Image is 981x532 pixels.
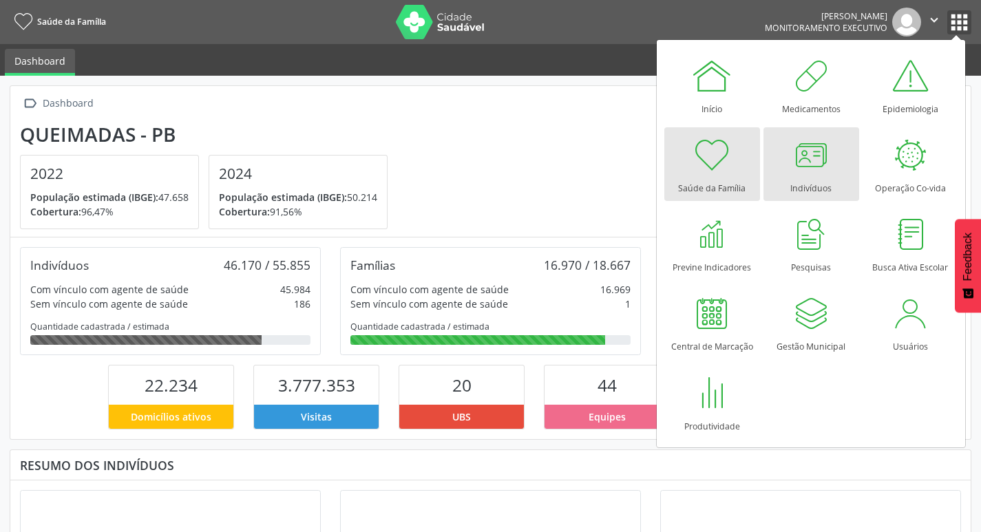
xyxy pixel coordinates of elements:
[452,374,472,396] span: 20
[224,257,310,273] div: 46.170 / 55.855
[280,282,310,297] div: 45.984
[350,321,631,332] div: Quantidade cadastrada / estimada
[921,8,947,36] button: 
[30,257,89,273] div: Indivíduos
[30,205,81,218] span: Cobertura:
[863,286,958,359] a: Usuários
[20,94,96,114] a:  Dashboard
[30,297,188,311] div: Sem vínculo com agente de saúde
[350,282,509,297] div: Com vínculo com agente de saúde
[10,10,106,33] a: Saúde da Família
[544,257,631,273] div: 16.970 / 18.667
[863,127,958,201] a: Operação Co-vida
[598,374,617,396] span: 44
[863,48,958,122] a: Epidemiologia
[219,205,270,218] span: Cobertura:
[763,286,859,359] a: Gestão Municipal
[955,219,981,312] button: Feedback - Mostrar pesquisa
[30,191,158,204] span: População estimada (IBGE):
[5,49,75,76] a: Dashboard
[20,458,961,473] div: Resumo dos indivíduos
[589,409,626,424] span: Equipes
[892,8,921,36] img: img
[962,233,974,281] span: Feedback
[37,16,106,28] span: Saúde da Família
[219,190,377,204] p: 50.214
[278,374,355,396] span: 3.777.353
[301,409,332,424] span: Visitas
[763,48,859,122] a: Medicamentos
[219,191,347,204] span: População estimada (IBGE):
[30,204,189,219] p: 96,47%
[219,204,377,219] p: 91,56%
[763,206,859,280] a: Pesquisas
[294,297,310,311] div: 186
[350,297,508,311] div: Sem vínculo com agente de saúde
[947,10,971,34] button: apps
[30,321,310,332] div: Quantidade cadastrada / estimada
[664,48,760,122] a: Início
[30,282,189,297] div: Com vínculo com agente de saúde
[927,12,942,28] i: 
[350,257,395,273] div: Famílias
[131,409,211,424] span: Domicílios ativos
[763,127,859,201] a: Indivíduos
[664,365,760,439] a: Produtividade
[863,206,958,280] a: Busca Ativa Escolar
[765,10,887,22] div: [PERSON_NAME]
[40,94,96,114] div: Dashboard
[219,165,377,182] h4: 2024
[600,282,631,297] div: 16.969
[20,123,397,146] div: Queimadas - PB
[664,127,760,201] a: Saúde da Família
[452,409,471,424] span: UBS
[765,22,887,34] span: Monitoramento Executivo
[625,297,631,311] div: 1
[30,165,189,182] h4: 2022
[20,94,40,114] i: 
[145,374,198,396] span: 22.234
[664,286,760,359] a: Central de Marcação
[664,206,760,280] a: Previne Indicadores
[30,190,189,204] p: 47.658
